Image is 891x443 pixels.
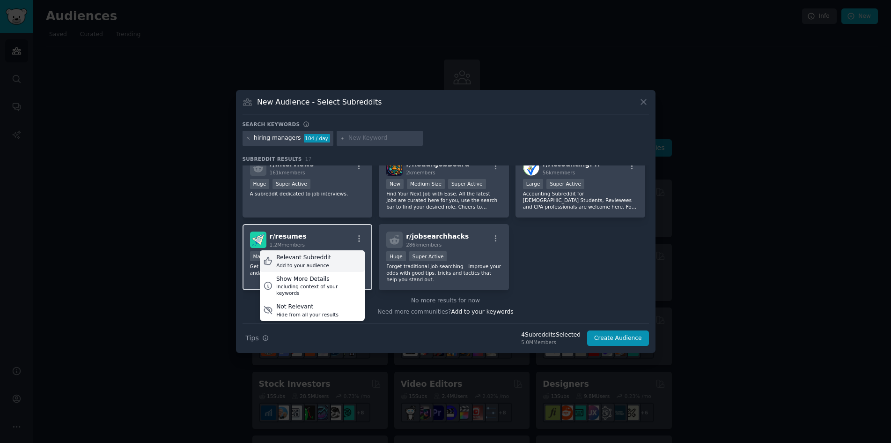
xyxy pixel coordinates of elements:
[521,339,581,345] div: 5.0M Members
[254,134,301,143] div: hiring managers
[348,134,420,143] input: New Keyword
[246,333,259,343] span: Tips
[523,159,539,176] img: AccountingPH
[543,170,575,175] span: 56k members
[250,190,365,197] p: A subreddit dedicated to job interviews.
[250,179,270,189] div: Huge
[243,330,272,346] button: Tips
[270,160,314,168] span: r/ interviews
[407,179,445,189] div: Medium Size
[406,242,442,248] span: 286k members
[546,179,584,189] div: Super Active
[304,134,330,143] div: 104 / day
[272,179,310,189] div: Super Active
[386,159,403,176] img: RedditJobBoard
[587,330,649,346] button: Create Audience
[386,179,404,189] div: New
[521,331,581,339] div: 4 Subreddit s Selected
[276,283,361,296] div: Including context of your keywords
[243,121,300,128] h3: Search keywords
[523,179,544,189] div: Large
[243,305,649,316] div: Need more communities?
[243,156,302,162] span: Subreddit Results
[406,233,469,240] span: r/ jobsearchhacks
[250,251,276,261] div: Massive
[305,156,312,162] span: 17
[543,160,600,168] span: r/ AccountingPH
[276,311,339,318] div: Hide from all your results
[448,179,486,189] div: Super Active
[386,251,406,261] div: Huge
[386,190,501,210] p: Find Your Next Job with Ease. All the latest jobs are curated here for you, use the search bar to...
[250,263,365,276] p: Get help with your resume! Checkout the wiki and/or sidebar for resources and info!
[243,297,649,305] div: No more results for now
[270,242,305,248] span: 1.2M members
[276,262,331,269] div: Add to your audience
[270,233,307,240] span: r/ resumes
[406,160,469,168] span: r/ RedditJobBoard
[276,275,361,284] div: Show More Details
[406,170,435,175] span: 2k members
[523,190,638,210] p: Accounting Subreddit for [DEMOGRAPHIC_DATA] Students, Reviewees and CPA professionals are welcome...
[451,308,514,315] span: Add to your keywords
[250,232,266,248] img: resumes
[409,251,447,261] div: Super Active
[386,263,501,283] p: Forget traditional job searching - improve your odds with good tips, tricks and tactics that help...
[257,97,382,107] h3: New Audience - Select Subreddits
[276,303,339,311] div: Not Relevant
[276,254,331,262] div: Relevant Subreddit
[270,170,305,175] span: 161k members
